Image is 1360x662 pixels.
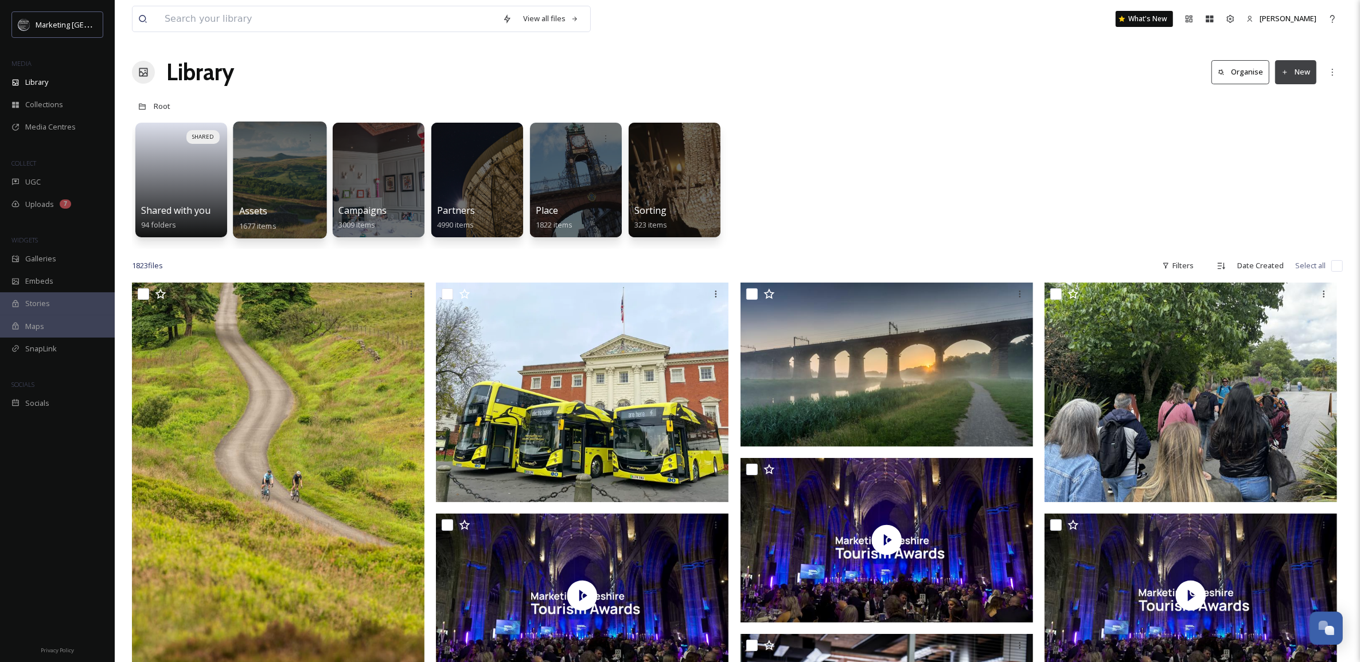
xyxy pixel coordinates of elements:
span: Assets [239,205,268,217]
a: What's New [1116,11,1173,27]
span: 1823 file s [132,260,163,271]
img: Warrington's Own Buses Volvo BZL.webp [436,283,728,502]
img: thumbnail [741,458,1033,622]
div: Date Created [1232,254,1289,277]
a: SHAREDShared with you94 folders [132,117,231,237]
span: 94 folders [141,220,176,230]
span: Embeds [25,276,53,287]
a: Place1822 items [536,205,572,230]
span: Place [536,204,558,217]
span: 1677 items [239,220,276,230]
button: New [1275,60,1316,84]
a: Organise [1211,60,1275,84]
div: Filters [1156,254,1199,277]
span: 1822 items [536,220,572,230]
button: Open Chat [1310,612,1343,645]
span: MEDIA [11,59,32,68]
span: Stories [25,298,50,309]
a: View all files [517,7,584,30]
a: Campaigns3009 items [338,205,387,230]
span: Library [25,77,48,88]
span: SHARED [192,133,214,141]
div: 7 [60,199,71,209]
span: WIDGETS [11,236,38,244]
a: Library [166,55,234,89]
span: Root [154,101,170,111]
span: COLLECT [11,159,36,167]
span: Socials [25,398,49,409]
span: Shared with you [141,204,211,217]
span: Uploads [25,199,54,210]
a: [PERSON_NAME] [1241,7,1322,30]
a: Partners4990 items [437,205,475,230]
span: SOCIALS [11,380,34,389]
button: Organise [1211,60,1269,84]
span: Sorting [634,204,667,217]
span: Media Centres [25,122,76,132]
span: 323 items [634,220,667,230]
span: [PERSON_NAME] [1260,13,1316,23]
span: Collections [25,99,63,110]
a: Privacy Policy [41,643,74,656]
span: 4990 items [437,220,474,230]
a: Assets1677 items [239,206,276,231]
span: Privacy Policy [41,647,74,654]
span: UGC [25,177,41,187]
span: Maps [25,321,44,332]
img: AdobeStock_360573579.jpeg [741,283,1033,446]
span: Campaigns [338,204,387,217]
span: Galleries [25,253,56,264]
input: Search your library [159,6,497,32]
span: SnapLink [25,343,57,354]
span: Marketing [GEOGRAPHIC_DATA] [36,19,145,30]
a: Sorting323 items [634,205,667,230]
span: Select all [1295,260,1326,271]
span: 3009 items [338,220,375,230]
img: MC-Logo-01.svg [18,19,30,30]
img: ext_1751925815.457818_R.shepherd@chesterzoo.org-IMG_5809.jpeg [1045,283,1337,502]
a: Root [154,99,170,113]
span: Partners [437,204,475,217]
